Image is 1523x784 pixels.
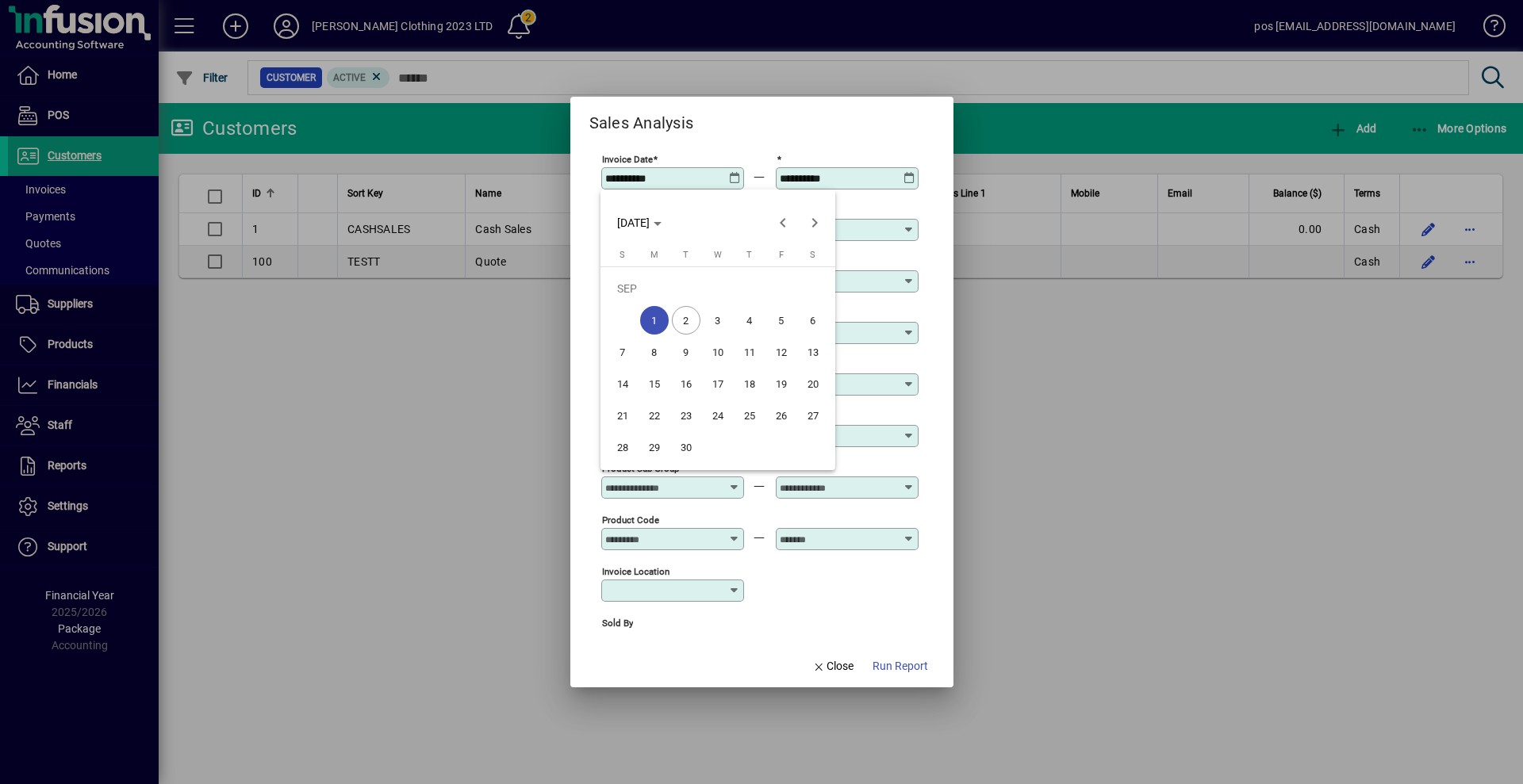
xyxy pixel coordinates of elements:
[620,250,625,260] span: S
[797,368,829,400] button: Sat Sep 20 2025
[799,306,827,335] span: 6
[607,336,639,368] button: Sun Sep 07 2025
[640,401,669,430] span: 22
[765,400,797,431] button: Fri Sep 26 2025
[702,336,734,368] button: Wed Sep 10 2025
[735,369,764,398] span: 18
[767,369,796,398] span: 19
[607,400,639,431] button: Sun Sep 21 2025
[640,306,669,335] span: 1
[746,250,752,260] span: T
[767,306,796,335] span: 5
[617,216,650,229] span: [DATE]
[640,369,669,398] span: 15
[735,401,764,430] span: 25
[799,401,827,430] span: 27
[734,368,765,400] button: Thu Sep 18 2025
[639,400,670,431] button: Mon Sep 22 2025
[765,368,797,400] button: Fri Sep 19 2025
[735,306,764,335] span: 4
[670,400,702,431] button: Tue Sep 23 2025
[767,338,796,366] span: 12
[734,400,765,431] button: Thu Sep 25 2025
[608,338,637,366] span: 7
[672,306,700,335] span: 2
[672,401,700,430] span: 23
[765,336,797,368] button: Fri Sep 12 2025
[714,250,722,260] span: W
[702,400,734,431] button: Wed Sep 24 2025
[735,338,764,366] span: 11
[797,304,829,336] button: Sat Sep 06 2025
[639,336,670,368] button: Mon Sep 08 2025
[672,369,700,398] span: 16
[672,338,700,366] span: 9
[608,401,637,430] span: 21
[640,433,669,461] span: 29
[639,431,670,463] button: Mon Sep 29 2025
[670,304,702,336] button: Tue Sep 02 2025
[734,336,765,368] button: Thu Sep 11 2025
[639,368,670,400] button: Mon Sep 15 2025
[734,304,765,336] button: Thu Sep 04 2025
[670,336,702,368] button: Tue Sep 09 2025
[797,400,829,431] button: Sat Sep 27 2025
[670,431,702,463] button: Tue Sep 30 2025
[799,207,831,239] button: Next month
[704,401,732,430] span: 24
[683,250,689,260] span: T
[607,273,829,304] td: SEP
[704,369,732,398] span: 17
[607,431,639,463] button: Sun Sep 28 2025
[765,304,797,336] button: Fri Sep 05 2025
[650,250,658,260] span: M
[607,368,639,400] button: Sun Sep 14 2025
[611,208,668,237] button: Choose month and year
[640,338,669,366] span: 8
[670,368,702,400] button: Tue Sep 16 2025
[810,250,815,260] span: S
[767,401,796,430] span: 26
[704,306,732,335] span: 3
[767,207,799,239] button: Previous month
[704,338,732,366] span: 10
[799,338,827,366] span: 13
[799,369,827,398] span: 20
[608,433,637,461] span: 28
[672,433,700,461] span: 30
[779,250,784,260] span: F
[797,336,829,368] button: Sat Sep 13 2025
[702,368,734,400] button: Wed Sep 17 2025
[608,369,637,398] span: 14
[702,304,734,336] button: Wed Sep 03 2025
[639,304,670,336] button: Mon Sep 01 2025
